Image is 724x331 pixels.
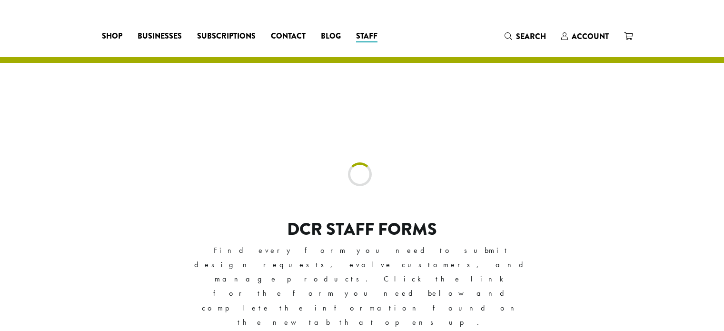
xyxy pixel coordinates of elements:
a: Shop [94,29,130,44]
p: Find every form you need to submit design requests, evolve customers, and manage products. Click ... [194,243,530,329]
a: Account [554,29,616,44]
span: Search [516,31,546,42]
span: Staff [356,30,377,42]
a: Staff [348,29,385,44]
a: Search [497,29,554,44]
a: Subscriptions [189,29,263,44]
a: Blog [313,29,348,44]
span: Account [572,31,609,42]
h2: DCR Staff Forms [194,219,530,240]
span: Businesses [138,30,182,42]
span: Shop [102,30,122,42]
span: Subscriptions [197,30,256,42]
a: Businesses [130,29,189,44]
span: Contact [271,30,306,42]
a: Contact [263,29,313,44]
span: Blog [321,30,341,42]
